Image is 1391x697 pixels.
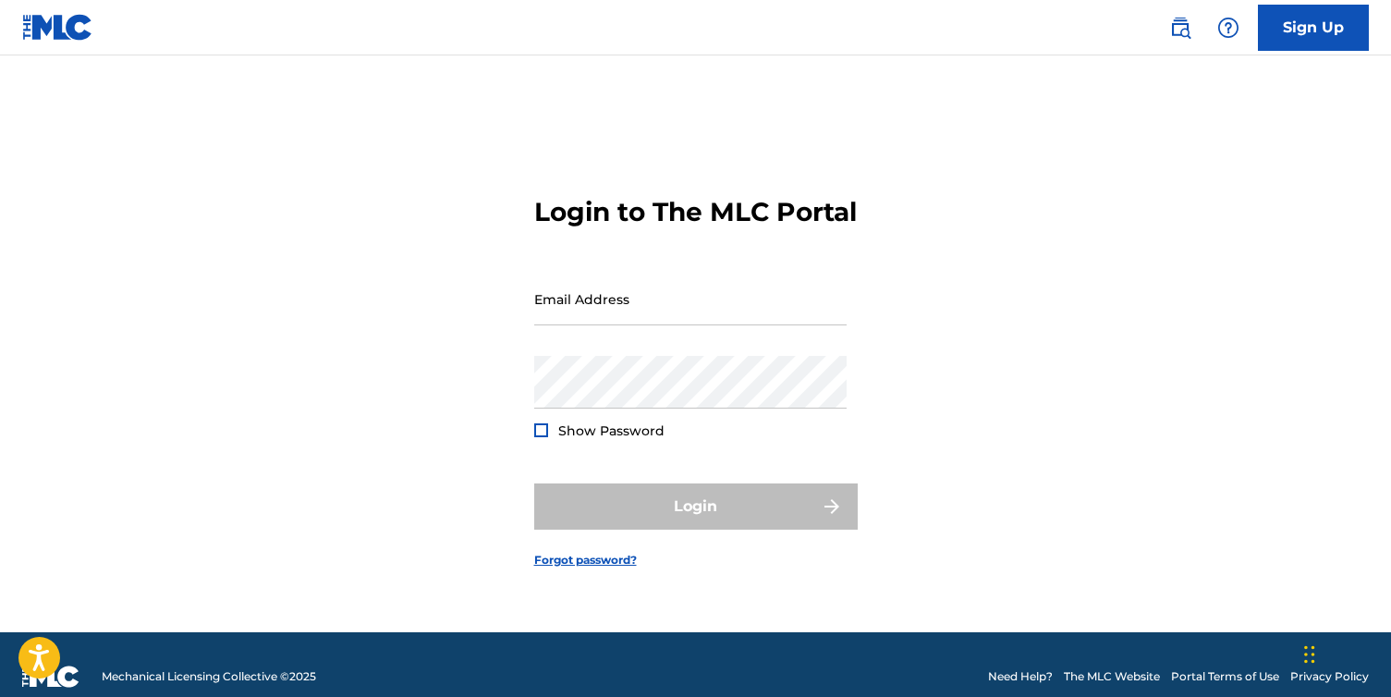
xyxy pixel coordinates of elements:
[988,668,1053,685] a: Need Help?
[102,668,316,685] span: Mechanical Licensing Collective © 2025
[1258,5,1369,51] a: Sign Up
[22,14,93,41] img: MLC Logo
[1171,668,1279,685] a: Portal Terms of Use
[1064,668,1160,685] a: The MLC Website
[1299,608,1391,697] iframe: Chat Widget
[1217,17,1239,39] img: help
[22,666,79,688] img: logo
[534,196,857,228] h3: Login to The MLC Portal
[1169,17,1191,39] img: search
[534,552,637,569] a: Forgot password?
[1290,668,1369,685] a: Privacy Policy
[1304,627,1315,682] div: Drag
[1162,9,1199,46] a: Public Search
[1210,9,1247,46] div: Help
[558,422,665,439] span: Show Password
